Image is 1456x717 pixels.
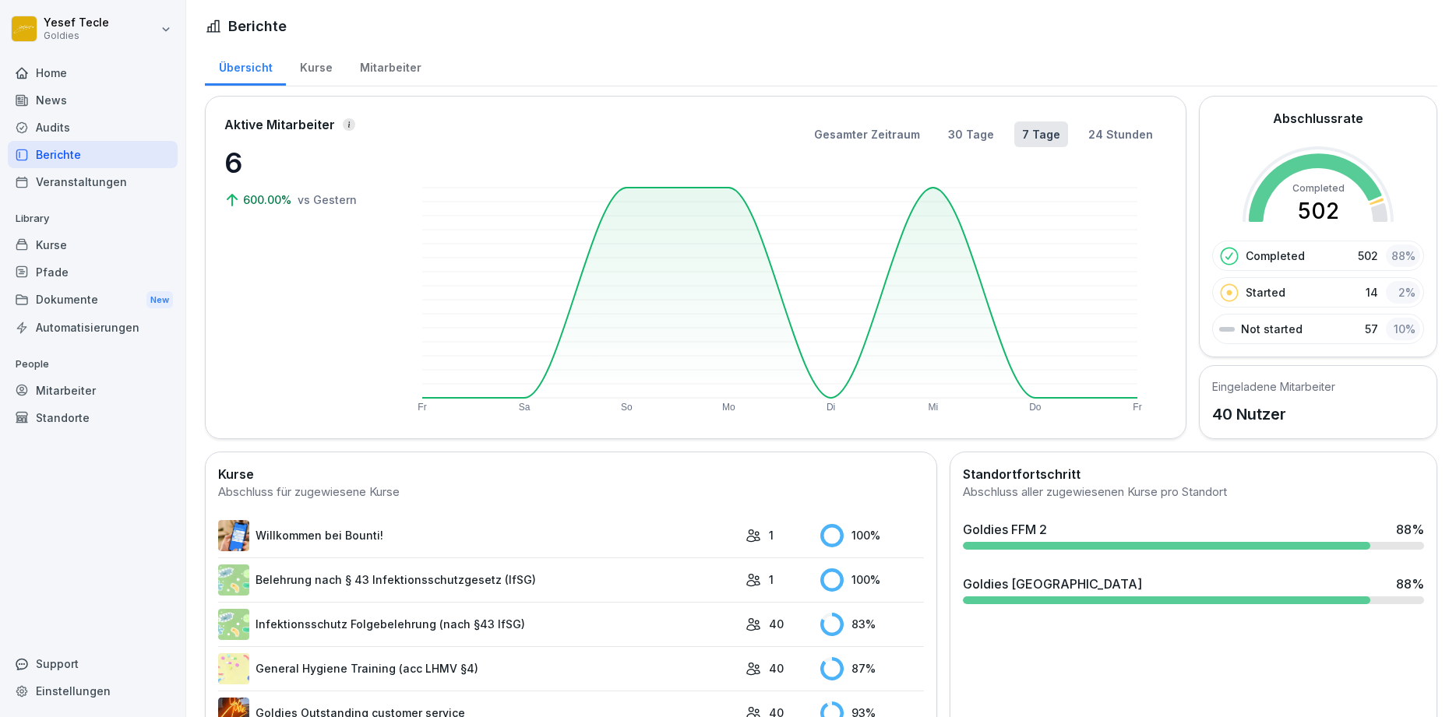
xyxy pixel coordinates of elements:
[218,609,738,640] a: Infektionsschutz Folgebelehrung (nach §43 IfSG)
[224,115,335,134] p: Aktive Mitarbeiter
[8,206,178,231] p: Library
[769,571,774,588] p: 1
[146,291,173,309] div: New
[820,568,923,592] div: 100 %
[1081,121,1161,147] button: 24 Stunden
[8,286,178,315] div: Dokumente
[44,30,109,41] p: Goldies
[286,46,346,86] a: Kurse
[224,142,380,184] p: 6
[806,121,928,147] button: Gesamter Zeitraum
[940,121,1002,147] button: 30 Tage
[769,660,784,677] p: 40
[769,527,774,543] p: 1
[218,653,738,684] a: General Hygiene Training (acc LHMV §4)
[228,16,287,37] h1: Berichte
[8,168,178,195] a: Veranstaltungen
[957,568,1430,610] a: Goldies [GEOGRAPHIC_DATA]88%
[1029,402,1042,413] text: Do
[1365,321,1378,337] p: 57
[963,483,1424,501] div: Abschluss aller zugewiesenen Kurse pro Standort
[218,520,249,551] img: xgfduithoxxyhirrlmyo7nin.png
[243,192,294,208] p: 600.00%
[1133,402,1141,413] text: Fr
[8,404,178,431] a: Standorte
[1386,281,1420,304] div: 2 %
[1212,402,1335,426] p: 40 Nutzer
[820,657,923,680] div: 87 %
[621,402,633,413] text: So
[820,524,923,547] div: 100 %
[957,514,1430,556] a: Goldies FFM 288%
[827,402,835,413] text: Di
[1273,109,1363,128] h2: Abschlussrate
[8,114,178,141] a: Audits
[1396,575,1424,593] div: 88 %
[8,677,178,705] a: Einstellungen
[1386,318,1420,340] div: 10 %
[8,86,178,114] a: News
[218,564,738,596] a: Belehrung nach § 43 Infektionsschutzgesetz (IfSG)
[218,564,249,596] img: eeyzhgsrb1oapoggjvfn01rs.png
[963,575,1142,593] div: Goldies [GEOGRAPHIC_DATA]
[346,46,435,86] a: Mitarbeiter
[1246,284,1285,301] p: Started
[44,16,109,30] p: Yesef Tecle
[1014,121,1068,147] button: 7 Tage
[8,352,178,377] p: People
[8,377,178,404] a: Mitarbeiter
[8,141,178,168] a: Berichte
[519,402,531,413] text: Sa
[1396,520,1424,539] div: 88 %
[8,650,178,677] div: Support
[8,59,178,86] a: Home
[8,286,178,315] a: DokumenteNew
[218,465,924,483] h2: Kurse
[218,653,249,684] img: rd8noi9myd5hshrmayjayi2t.png
[1246,248,1305,264] p: Completed
[1358,248,1378,264] p: 502
[820,613,923,636] div: 83 %
[963,465,1424,483] h2: Standortfortschritt
[205,46,286,86] a: Übersicht
[769,616,784,632] p: 40
[928,402,938,413] text: Mi
[1386,244,1420,267] div: 88 %
[1212,378,1335,395] h5: Eingeladene Mitarbeiter
[722,402,735,413] text: Mo
[8,231,178,258] a: Kurse
[1241,321,1303,337] p: Not started
[1366,284,1378,301] p: 14
[298,192,357,208] p: vs Gestern
[8,258,178,286] a: Pfade
[218,609,249,640] img: tgff07aey9ahi6f4hltuk21p.png
[963,520,1047,539] div: Goldies FFM 2
[218,483,924,501] div: Abschluss für zugewiesene Kurse
[8,314,178,341] a: Automatisierungen
[218,520,738,551] a: Willkommen bei Bounti!
[418,402,426,413] text: Fr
